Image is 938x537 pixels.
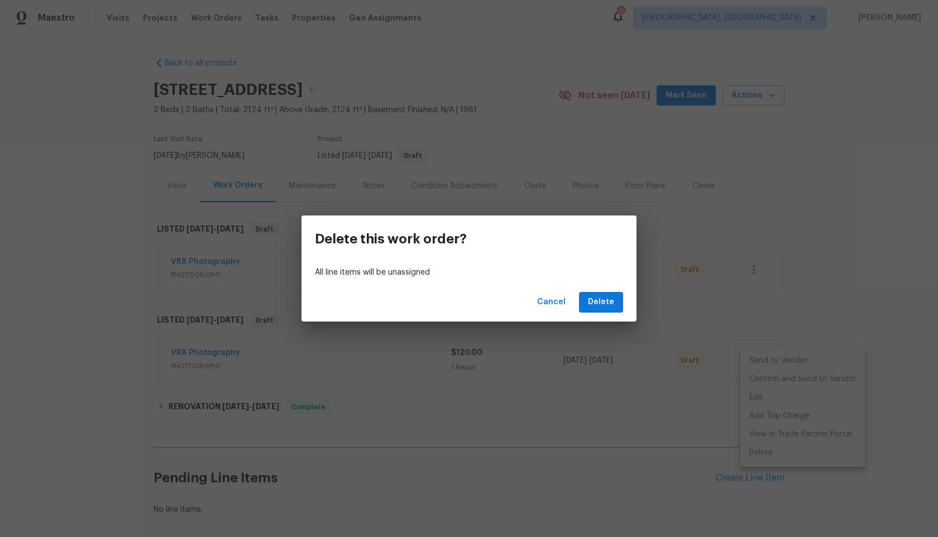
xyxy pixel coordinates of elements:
[588,295,614,309] span: Delete
[315,231,467,247] h3: Delete this work order?
[579,292,623,313] button: Delete
[533,292,570,313] button: Cancel
[537,295,566,309] span: Cancel
[315,267,623,279] p: All line items will be unassigned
